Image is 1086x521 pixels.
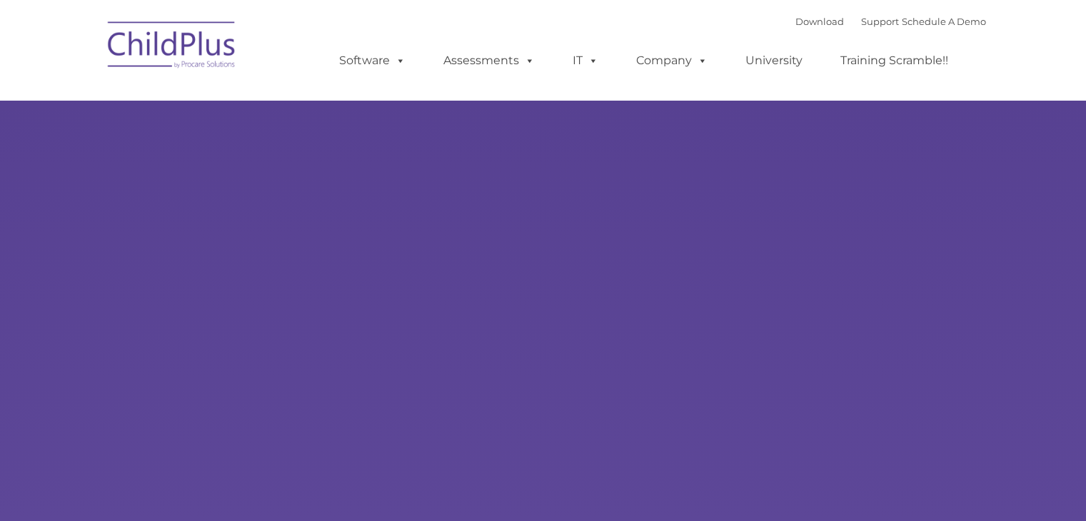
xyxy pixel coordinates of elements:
[429,46,549,75] a: Assessments
[558,46,613,75] a: IT
[826,46,962,75] a: Training Scramble!!
[795,16,844,27] a: Download
[101,11,243,83] img: ChildPlus by Procare Solutions
[902,16,986,27] a: Schedule A Demo
[325,46,420,75] a: Software
[861,16,899,27] a: Support
[622,46,722,75] a: Company
[731,46,817,75] a: University
[795,16,986,27] font: |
